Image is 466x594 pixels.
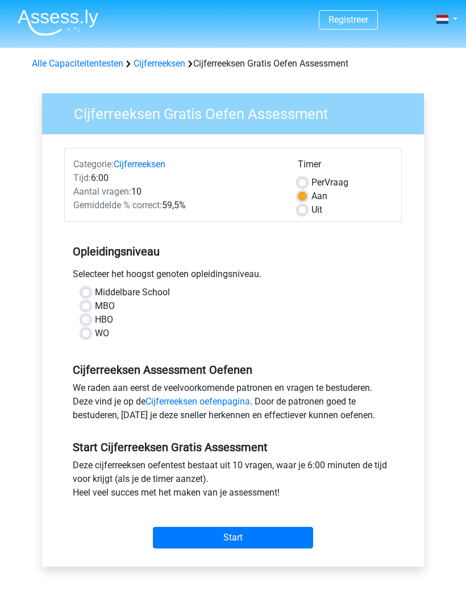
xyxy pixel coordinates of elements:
[153,527,313,548] input: Start
[73,186,131,197] span: Aantal vragen:
[95,313,113,327] label: HBO
[65,171,289,185] div: 6:00
[95,286,170,299] label: Middelbare School
[18,9,98,36] img: Assessly
[145,396,250,407] a: Cijferreeksen oefenpagina
[73,159,114,170] span: Categorie:
[73,440,393,454] h5: Start Cijferreeksen Gratis Assessment
[73,363,393,377] h5: Cijferreeksen Assessment Oefenen
[65,199,289,212] div: 59,5%
[114,159,165,170] a: Cijferreeksen
[64,267,402,286] div: Selecteer het hoogst genoten opleidingsniveau.
[311,189,327,203] label: Aan
[73,200,162,211] span: Gemiddelde % correct:
[65,185,289,199] div: 10
[311,177,324,188] span: Per
[95,327,109,340] label: WO
[73,172,91,183] span: Tijd:
[64,459,402,504] div: Deze cijferreeksen oefentest bestaat uit 10 vragen, waar je 6:00 minuten de tijd voor krijgt (als...
[311,176,348,189] label: Vraag
[27,57,439,71] div: Cijferreeksen Gratis Oefen Assessment
[64,381,402,427] div: We raden aan eerst de veelvoorkomende patronen en vragen te bestuderen. Deze vind je op de . Door...
[311,203,322,217] label: Uit
[95,299,115,313] label: MBO
[32,58,123,69] a: Alle Capaciteitentesten
[134,58,185,69] a: Cijferreeksen
[73,240,393,263] h5: Opleidingsniveau
[328,14,368,25] a: Registreer
[60,101,415,123] h3: Cijferreeksen Gratis Oefen Assessment
[298,158,393,176] div: Timer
